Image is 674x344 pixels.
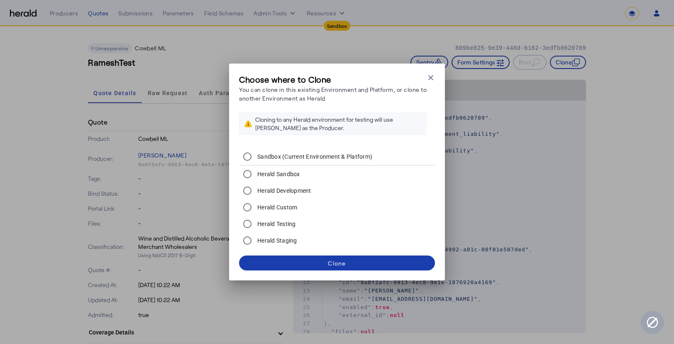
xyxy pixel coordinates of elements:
button: Clone [239,256,435,270]
label: Herald Staging [256,236,297,245]
div: Cloning to any Herald environment for testing will use [PERSON_NAME] as the Producer. [255,115,421,132]
label: Sandbox (Current Environment & Platform) [256,152,372,161]
label: Herald Development [256,187,311,195]
label: Herald Sandbox [256,170,300,178]
h3: Choose where to Clone [239,74,427,85]
p: You can clone in this existing Environment and Platform, or clone to another Environment as Herald [239,85,427,103]
label: Herald Custom [256,203,297,211]
label: Herald Testing [256,220,296,228]
div: Clone [328,259,346,268]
